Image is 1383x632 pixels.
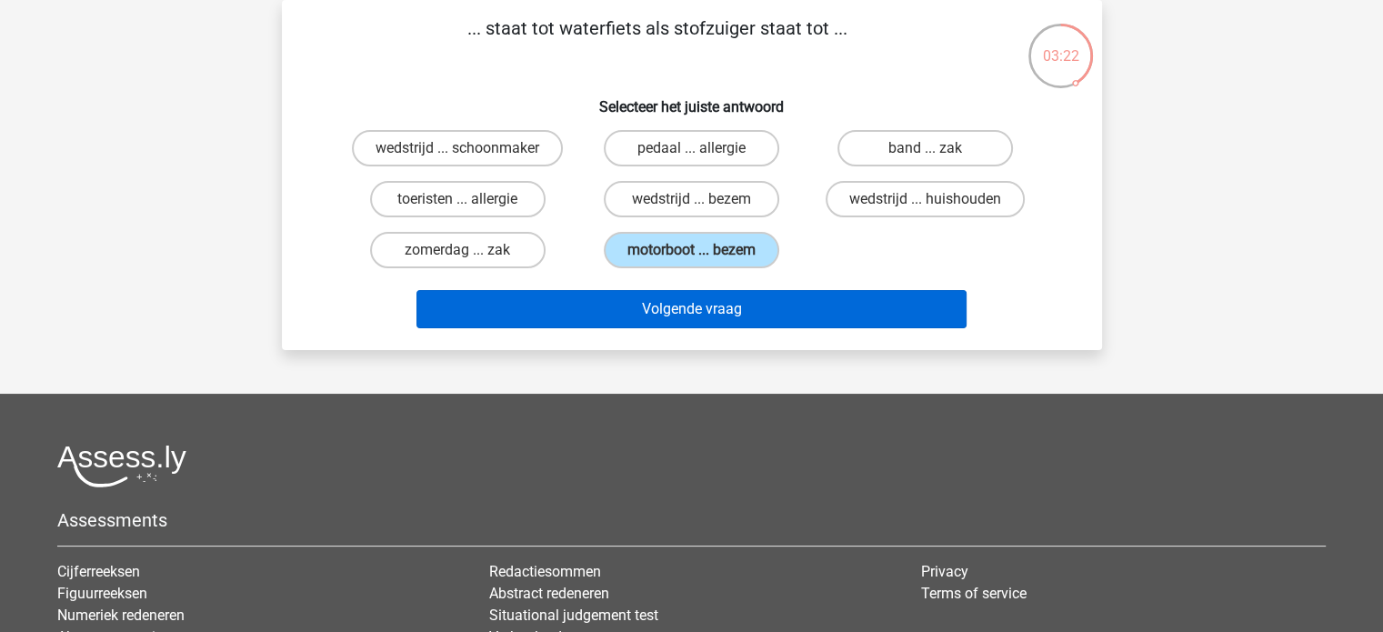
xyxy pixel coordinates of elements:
[352,130,563,166] label: wedstrijd ... schoonmaker
[837,130,1013,166] label: band ... zak
[57,445,186,487] img: Assessly logo
[921,585,1027,602] a: Terms of service
[57,509,1326,531] h5: Assessments
[370,181,546,217] label: toeristen ... allergie
[921,563,968,580] a: Privacy
[1027,22,1095,67] div: 03:22
[57,607,185,624] a: Numeriek redeneren
[604,232,779,268] label: motorboot ... bezem
[604,181,779,217] label: wedstrijd ... bezem
[489,585,609,602] a: Abstract redeneren
[489,607,658,624] a: Situational judgement test
[489,563,601,580] a: Redactiesommen
[311,84,1073,115] h6: Selecteer het juiste antwoord
[370,232,546,268] label: zomerdag ... zak
[416,290,967,328] button: Volgende vraag
[826,181,1025,217] label: wedstrijd ... huishouden
[604,130,779,166] label: pedaal ... allergie
[57,585,147,602] a: Figuurreeksen
[311,15,1005,69] p: ... staat tot waterfiets als stofzuiger staat tot ...
[57,563,140,580] a: Cijferreeksen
